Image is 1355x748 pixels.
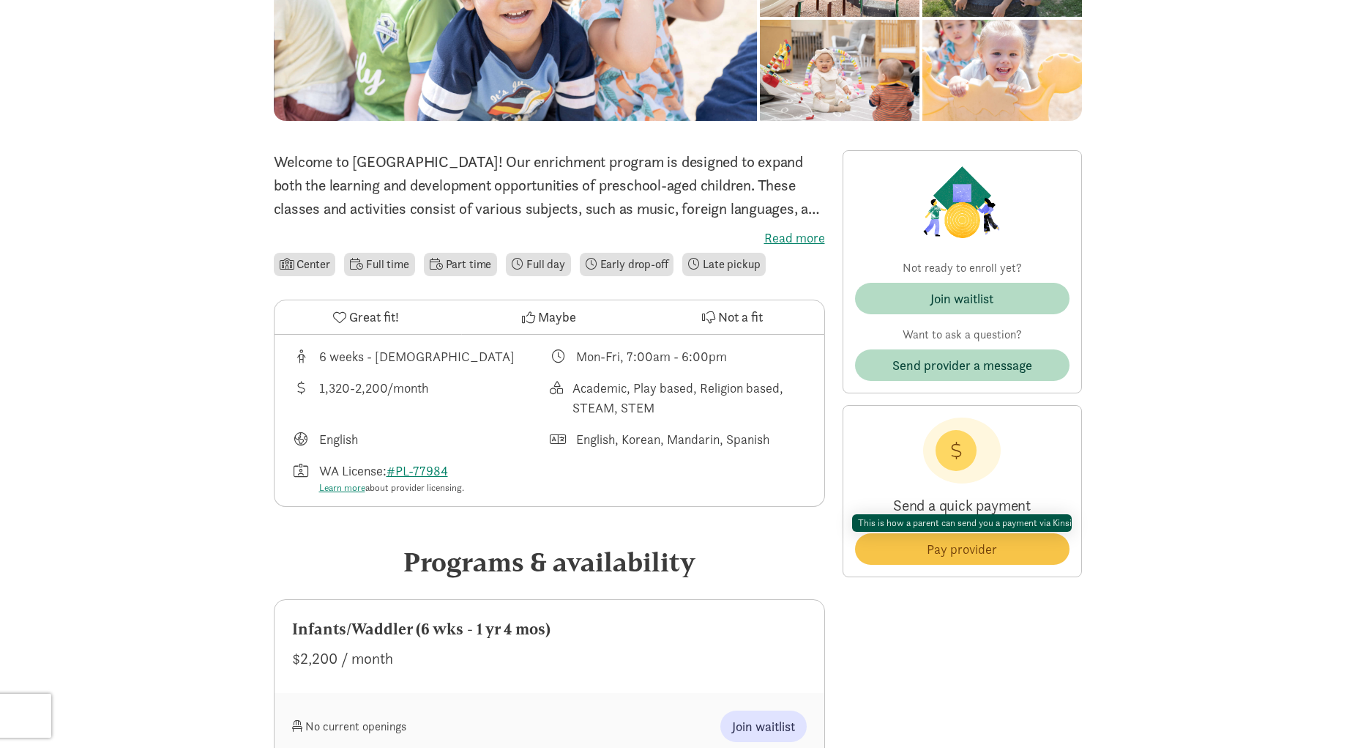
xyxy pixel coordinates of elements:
[855,259,1070,277] p: Not ready to enroll yet?
[855,484,1070,527] p: Send a quick payment
[292,647,807,670] div: $2,200 / month
[732,716,795,736] span: Join waitlist
[424,253,497,276] li: Part time
[274,150,825,221] p: Welcome to [GEOGRAPHIC_DATA]! Our enrichment program is designed to expand both the learning and ...
[344,253,414,276] li: Full time
[506,253,571,276] li: Full day
[930,289,993,308] div: Join waitlist
[319,378,428,418] div: 1,320-2,200/month
[292,618,807,641] div: Infants/Waddler (6 wks - 1 yr 4 mos)
[576,347,727,366] div: Mon-Fri, 7:00am - 6:00pm
[274,542,825,582] div: Programs & availability
[572,378,807,418] div: Academic, Play based, Religion based, STEAM, STEM
[538,307,576,327] span: Maybe
[641,300,824,334] button: Not a fit
[576,429,769,449] div: English, Korean, Mandarin, Spanish
[580,253,674,276] li: Early drop-off
[292,461,550,495] div: License number
[855,326,1070,344] p: Want to ask a question?
[858,516,1066,530] div: This is how a parent can send you a payment via Kinside for their tuition, deposit, and/or any ot...
[549,378,807,418] div: This provider's education philosophy
[275,300,458,334] button: Great fit!
[855,349,1070,381] button: Send provider a message
[292,429,550,449] div: Languages taught
[319,461,464,495] div: WA License:
[927,539,997,559] span: Pay provider
[274,229,825,247] label: Read more
[349,307,399,327] span: Great fit!
[292,347,550,366] div: Age range for children that this provider cares for
[682,253,766,276] li: Late pickup
[855,283,1070,314] button: Join waitlist
[319,347,515,366] div: 6 weeks - [DEMOGRAPHIC_DATA]
[292,711,550,742] div: No current openings
[387,462,448,479] a: #PL-77984
[549,347,807,366] div: Class schedule
[292,378,550,418] div: Average tuition for this program
[319,429,358,449] div: English
[458,300,641,334] button: Maybe
[319,481,464,495] div: about provider licensing.
[892,355,1032,375] span: Send provider a message
[319,481,365,494] a: Learn more
[274,253,336,276] li: Center
[720,711,807,742] button: Join waitlist
[718,307,763,327] span: Not a fit
[919,163,1004,242] img: Provider logo
[549,429,807,449] div: Languages spoken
